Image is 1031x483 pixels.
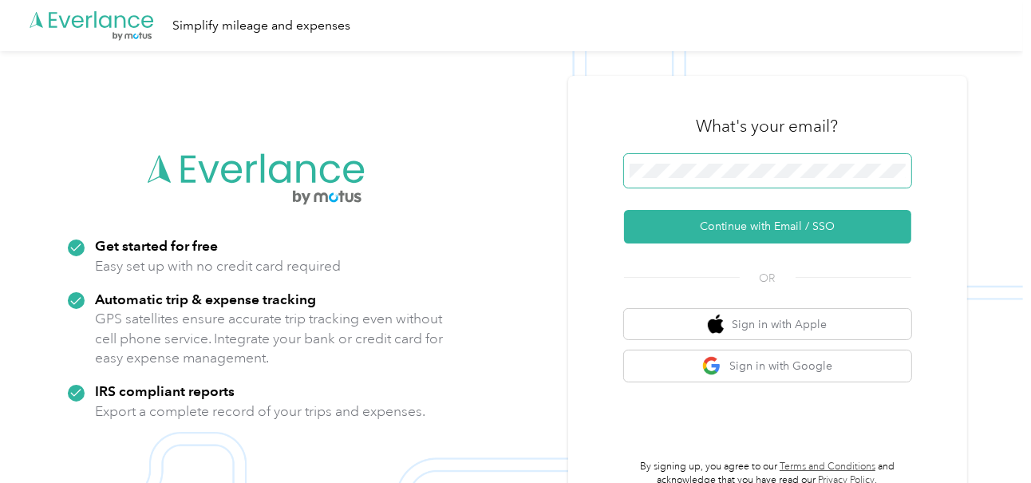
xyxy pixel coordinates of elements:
[96,237,219,254] strong: Get started for free
[96,291,317,307] strong: Automatic trip & expense tracking
[96,256,342,276] p: Easy set up with no credit card required
[624,309,911,340] button: apple logoSign in with Apple
[697,115,839,137] h3: What's your email?
[780,461,875,473] a: Terms and Conditions
[702,356,722,376] img: google logo
[96,382,235,399] strong: IRS compliant reports
[96,309,444,368] p: GPS satellites ensure accurate trip tracking even without cell phone service. Integrate your bank...
[740,270,796,287] span: OR
[708,315,724,335] img: apple logo
[96,402,426,422] p: Export a complete record of your trips and expenses.
[172,16,350,36] div: Simplify mileage and expenses
[624,350,911,382] button: google logoSign in with Google
[624,210,911,243] button: Continue with Email / SSO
